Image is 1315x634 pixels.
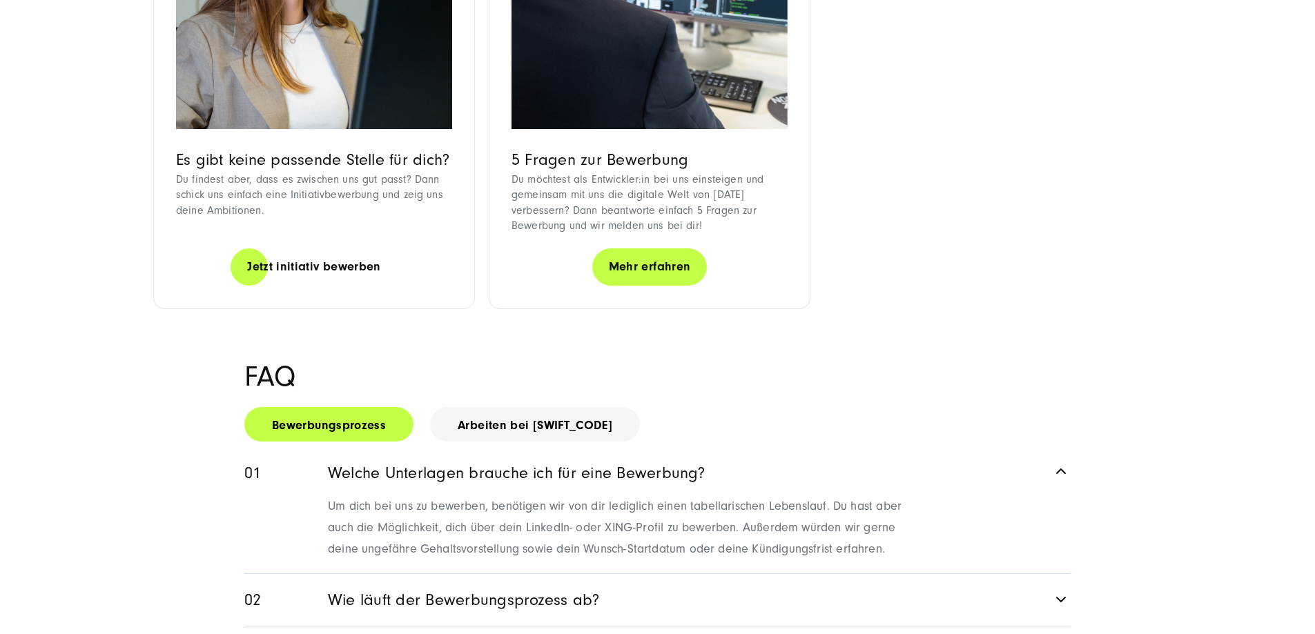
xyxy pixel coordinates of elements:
a: Arbeiten bei [SWIFT_CODE] [430,407,640,442]
h3: Es gibt keine passende Stelle für dich? [176,150,452,170]
p: Du möchtest als Entwickler:in bei uns einsteigen und gemeinsam mit uns die digitale Welt von [DAT... [512,172,788,234]
h3: 5 Fragen zur Bewerbung [512,150,788,170]
a: Bewerbungsprozess [244,407,413,442]
a: Jetzt initiativ bewerben [231,247,398,286]
h2: FAQ [244,362,1071,393]
a: Wie läuft der Bewerbungsprozess ab? [244,574,1071,626]
a: Welche Unterlagen brauche ich für eine Bewerbung? [244,447,1071,494]
a: Mehr erfahren [592,247,708,286]
p: Du findest aber, dass es zwischen uns gut passt? Dann schick uns einfach eine Initiativbewerbung ... [176,172,452,218]
p: Um dich bei uns zu bewerben, benötigen wir von dir lediglich einen tabellarischen Lebenslauf. Du ... [328,496,913,559]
